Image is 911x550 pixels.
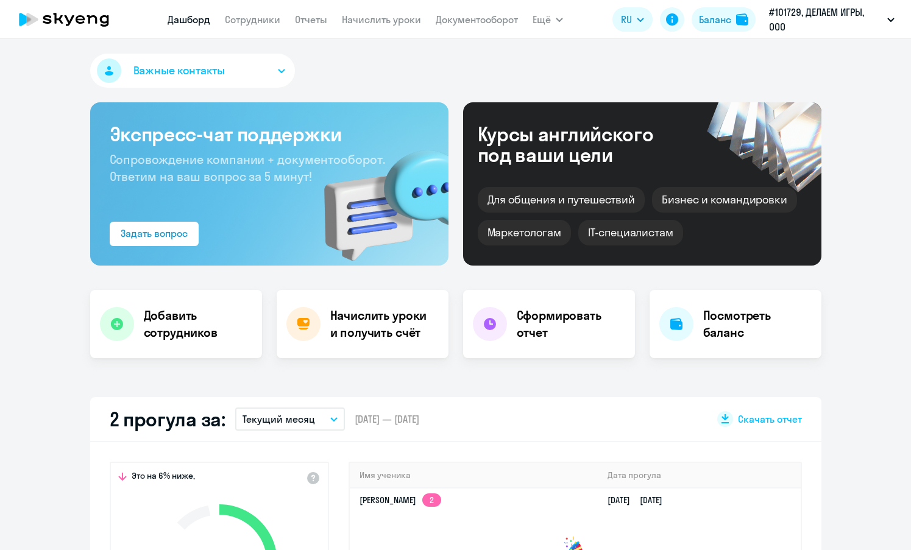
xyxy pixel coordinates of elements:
[307,129,448,266] img: bg-img
[738,412,802,426] span: Скачать отчет
[436,13,518,26] a: Документооборот
[478,124,686,165] div: Курсы английского под ваши цели
[578,220,683,245] div: IT-специалистам
[517,307,625,341] h4: Сформировать отчет
[533,7,563,32] button: Ещё
[110,407,225,431] h2: 2 прогула за:
[692,7,756,32] button: Балансbalance
[350,463,598,488] th: Имя ученика
[132,470,195,485] span: Это на 6% ниже,
[763,5,901,34] button: #101729, ДЕЛАЕМ ИГРЫ, ООО
[235,407,345,431] button: Текущий месяц
[110,122,429,146] h3: Экспресс-чат поддержки
[608,495,672,506] a: [DATE][DATE]
[133,63,225,79] span: Важные контакты
[769,5,882,34] p: #101729, ДЕЛАЕМ ИГРЫ, ООО
[703,307,812,341] h4: Посмотреть баланс
[621,12,632,27] span: RU
[144,307,252,341] h4: Добавить сотрудников
[478,187,645,213] div: Для общения и путешествий
[360,495,441,506] a: [PERSON_NAME]2
[699,12,731,27] div: Баланс
[121,226,188,241] div: Задать вопрос
[612,7,653,32] button: RU
[225,13,280,26] a: Сотрудники
[478,220,571,245] div: Маркетологам
[110,152,385,184] span: Сопровождение компании + документооборот. Ответим на ваш вопрос за 5 минут!
[533,12,551,27] span: Ещё
[110,222,199,246] button: Задать вопрос
[355,412,419,426] span: [DATE] — [DATE]
[652,187,797,213] div: Бизнес и командировки
[168,13,210,26] a: Дашборд
[295,13,327,26] a: Отчеты
[736,13,748,26] img: balance
[243,412,315,426] p: Текущий месяц
[598,463,800,488] th: Дата прогула
[90,54,295,88] button: Важные контакты
[342,13,421,26] a: Начислить уроки
[422,493,441,507] app-skyeng-badge: 2
[330,307,436,341] h4: Начислить уроки и получить счёт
